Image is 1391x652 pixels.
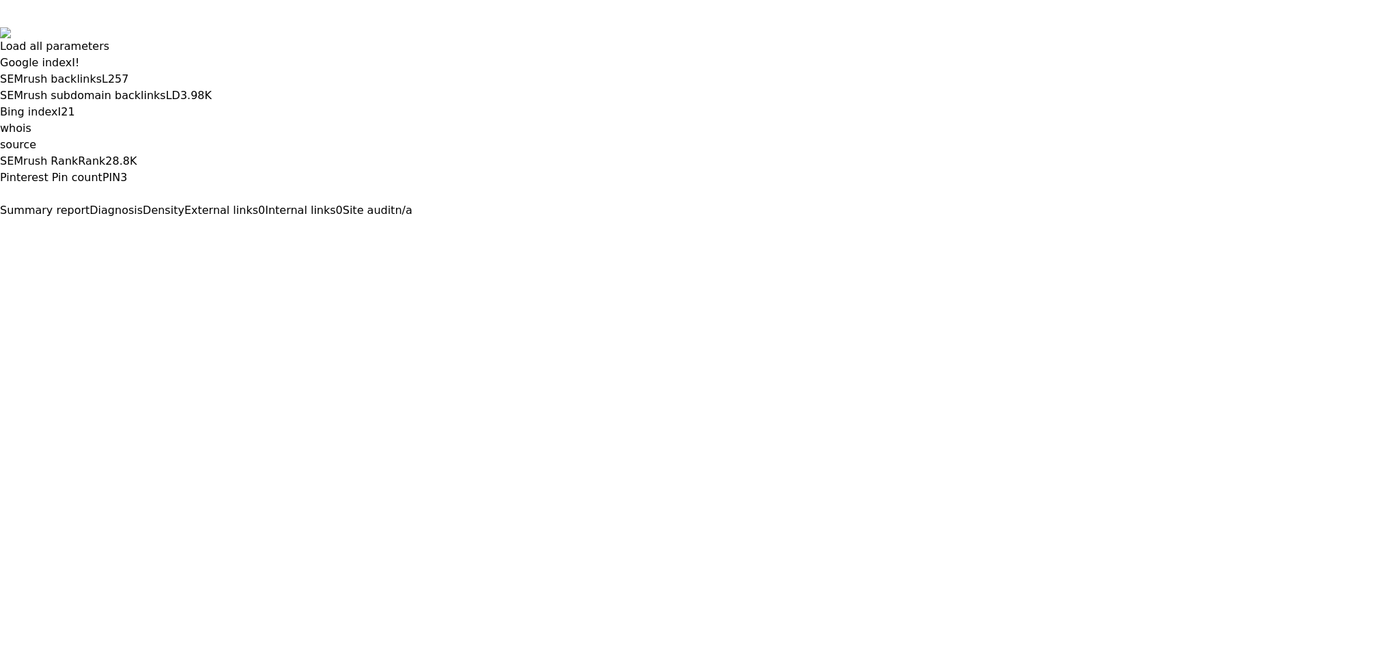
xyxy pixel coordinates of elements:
[336,204,343,217] span: 0
[61,105,74,118] a: 21
[120,171,127,184] a: 3
[72,56,75,69] span: I
[102,171,120,184] span: PIN
[78,154,105,167] span: Rank
[105,154,137,167] a: 28.8K
[343,204,395,217] span: Site audit
[265,204,335,217] span: Internal links
[180,89,212,102] a: 3.98K
[89,204,143,217] span: Diagnosis
[343,204,412,217] a: Site auditn/a
[166,89,180,102] span: LD
[58,105,61,118] span: I
[395,204,412,217] span: n/a
[258,204,265,217] span: 0
[108,72,129,85] a: 257
[184,204,258,217] span: External links
[143,204,184,217] span: Density
[75,56,79,69] a: !
[102,72,108,85] span: L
